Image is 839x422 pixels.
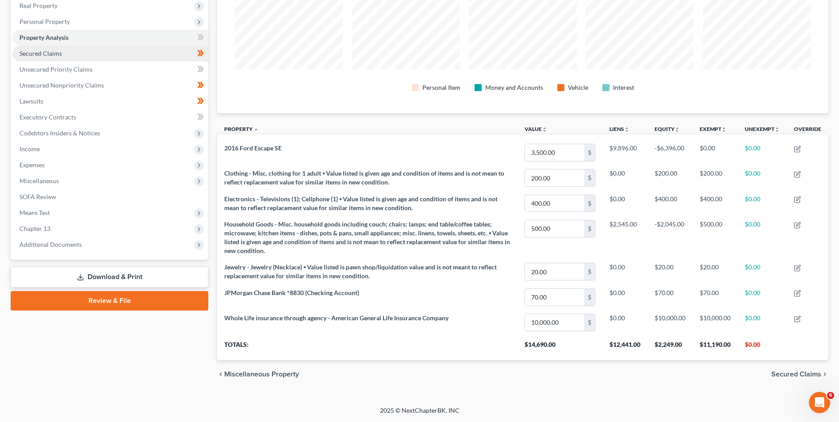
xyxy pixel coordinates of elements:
td: $2,545.00 [602,216,647,259]
input: 0.00 [525,195,584,212]
td: $70.00 [693,284,738,310]
div: $ [584,169,595,186]
span: Unsecured Nonpriority Claims [19,81,104,89]
span: Miscellaneous [19,177,59,184]
span: JPMorgan Chase Bank *8830 (Checking Account) [224,289,359,296]
td: $0.00 [602,259,647,284]
td: $0.00 [602,191,647,216]
span: Jewelry - Jewelry (Necklace) ⦁ Value listed is pawn shop/liquidation value and is not meant to re... [224,263,497,280]
td: $0.00 [738,165,787,191]
td: $400.00 [693,191,738,216]
a: Secured Claims [12,46,208,61]
span: Property Analysis [19,34,69,41]
i: expand_less [253,127,259,132]
a: Exemptunfold_more [700,126,727,132]
a: Executory Contracts [12,109,208,125]
input: 0.00 [525,144,584,161]
td: $70.00 [647,284,693,310]
div: $ [584,195,595,212]
td: $400.00 [647,191,693,216]
a: SOFA Review [12,189,208,205]
td: $0.00 [738,191,787,216]
span: Secured Claims [19,50,62,57]
td: $0.00 [602,284,647,310]
th: $0.00 [738,335,787,360]
i: chevron_left [217,371,224,378]
td: $0.00 [602,310,647,335]
a: Valueunfold_more [525,126,547,132]
th: $12,441.00 [602,335,647,360]
input: 0.00 [525,220,584,237]
th: $14,690.00 [517,335,602,360]
td: $0.00 [738,284,787,310]
span: Chapter 13 [19,225,50,232]
a: Equityunfold_more [655,126,680,132]
a: Property Analysis [12,30,208,46]
a: Liensunfold_more [609,126,629,132]
span: 6 [827,392,834,399]
i: unfold_more [774,127,780,132]
i: chevron_right [821,371,828,378]
span: Clothing - Misc. clothing for 1 adult ⦁ Value listed is given age and condition of items and is n... [224,169,504,186]
i: unfold_more [542,127,547,132]
td: $200.00 [647,165,693,191]
span: Income [19,145,40,153]
div: 2025 © NextChapterBK, INC [168,406,672,422]
i: unfold_more [721,127,727,132]
div: $ [584,314,595,331]
div: Interest [613,83,634,92]
span: Real Property [19,2,57,9]
span: Expenses [19,161,45,169]
span: Electronics - Televisions (1); Cellphone (1) ⦁ Value listed is given age and condition of items a... [224,195,498,211]
div: $ [584,263,595,280]
td: $0.00 [602,165,647,191]
span: Personal Property [19,18,70,25]
td: -$6,396.00 [647,140,693,165]
button: chevron_left Miscellaneous Property [217,371,299,378]
a: Unsecured Nonpriority Claims [12,77,208,93]
td: $500.00 [693,216,738,259]
input: 0.00 [525,314,584,331]
a: Download & Print [11,267,208,288]
th: $11,190.00 [693,335,738,360]
a: Property expand_less [224,126,259,132]
span: Means Test [19,209,50,216]
span: Executory Contracts [19,113,76,121]
i: unfold_more [674,127,680,132]
span: Miscellaneous Property [224,371,299,378]
td: $20.00 [693,259,738,284]
td: $20.00 [647,259,693,284]
iframe: Intercom live chat [809,392,830,413]
td: $10,000.00 [693,310,738,335]
span: Unsecured Priority Claims [19,65,92,73]
span: SOFA Review [19,193,56,200]
span: Whole Life insurance through agency - American General Life Insurance Company [224,314,448,322]
td: $0.00 [738,216,787,259]
td: $0.00 [738,259,787,284]
th: Override [787,120,828,140]
input: 0.00 [525,289,584,306]
div: Vehicle [568,83,588,92]
div: $ [584,289,595,306]
td: $9,896.00 [602,140,647,165]
a: Unexemptunfold_more [745,126,780,132]
input: 0.00 [525,169,584,186]
span: Secured Claims [771,371,821,378]
span: Household Goods - Misc. household goods including couch; chairs; lamps; end table/coffee tables; ... [224,220,510,254]
td: $10,000.00 [647,310,693,335]
a: Review & File [11,291,208,311]
div: $ [584,220,595,237]
td: $0.00 [738,310,787,335]
a: Lawsuits [12,93,208,109]
a: Unsecured Priority Claims [12,61,208,77]
td: $0.00 [738,140,787,165]
th: Totals: [217,335,517,360]
span: Additional Documents [19,241,82,248]
span: Lawsuits [19,97,43,105]
span: Codebtors Insiders & Notices [19,129,100,137]
td: $0.00 [693,140,738,165]
div: $ [584,144,595,161]
th: $2,249.00 [647,335,693,360]
i: unfold_more [624,127,629,132]
div: Personal Item [422,83,460,92]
